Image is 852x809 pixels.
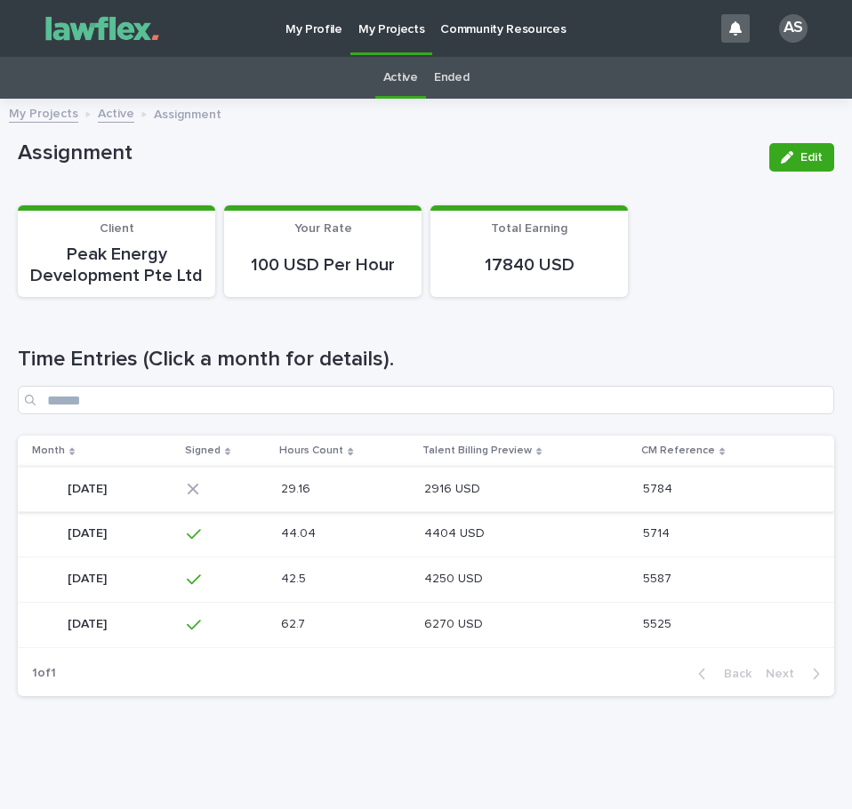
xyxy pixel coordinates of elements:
[281,478,314,497] p: 29.16
[18,140,755,166] p: Assignment
[185,441,221,461] p: Signed
[434,57,469,99] a: Ended
[281,523,319,541] p: 44.04
[424,613,486,632] p: 6270 USD
[643,568,675,587] p: 5587
[424,568,486,587] p: 4250 USD
[441,254,617,276] p: 17840 USD
[684,666,759,682] button: Back
[759,666,834,682] button: Next
[491,222,567,235] span: Total Earning
[68,478,110,497] p: [DATE]
[154,103,221,123] p: Assignment
[643,613,675,632] p: 5525
[68,613,110,632] p: [DATE]
[422,441,532,461] p: Talent Billing Preview
[800,151,823,164] span: Edit
[18,557,834,602] tr: [DATE][DATE] 42.542.5 4250 USD4250 USD 55875587
[18,386,834,414] input: Search
[18,511,834,557] tr: [DATE][DATE] 44.0444.04 4404 USD4404 USD 57145714
[294,222,352,235] span: Your Rate
[9,102,78,123] a: My Projects
[18,602,834,647] tr: [DATE][DATE] 62.762.7 6270 USD6270 USD 55255525
[424,478,484,497] p: 2916 USD
[424,523,488,541] p: 4404 USD
[36,11,169,46] img: Gnvw4qrBSHOAfo8VMhG6
[279,441,343,461] p: Hours Count
[18,347,834,372] h1: Time Entries (Click a month for details).
[68,568,110,587] p: [DATE]
[281,613,309,632] p: 62.7
[235,254,411,276] p: 100 USD Per Hour
[32,441,65,461] p: Month
[769,143,834,172] button: Edit
[779,14,808,43] div: AS
[28,244,205,286] p: Peak Energy Development Pte Ltd
[383,57,418,99] a: Active
[766,668,805,680] span: Next
[68,523,110,541] p: [DATE]
[641,441,715,461] p: CM Reference
[713,668,752,680] span: Back
[100,222,134,235] span: Client
[281,568,309,587] p: 42.5
[18,467,834,511] tr: [DATE][DATE] 29.1629.16 2916 USD2916 USD 57845784
[643,478,676,497] p: 5784
[643,523,673,541] p: 5714
[18,652,70,695] p: 1 of 1
[98,102,134,123] a: Active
